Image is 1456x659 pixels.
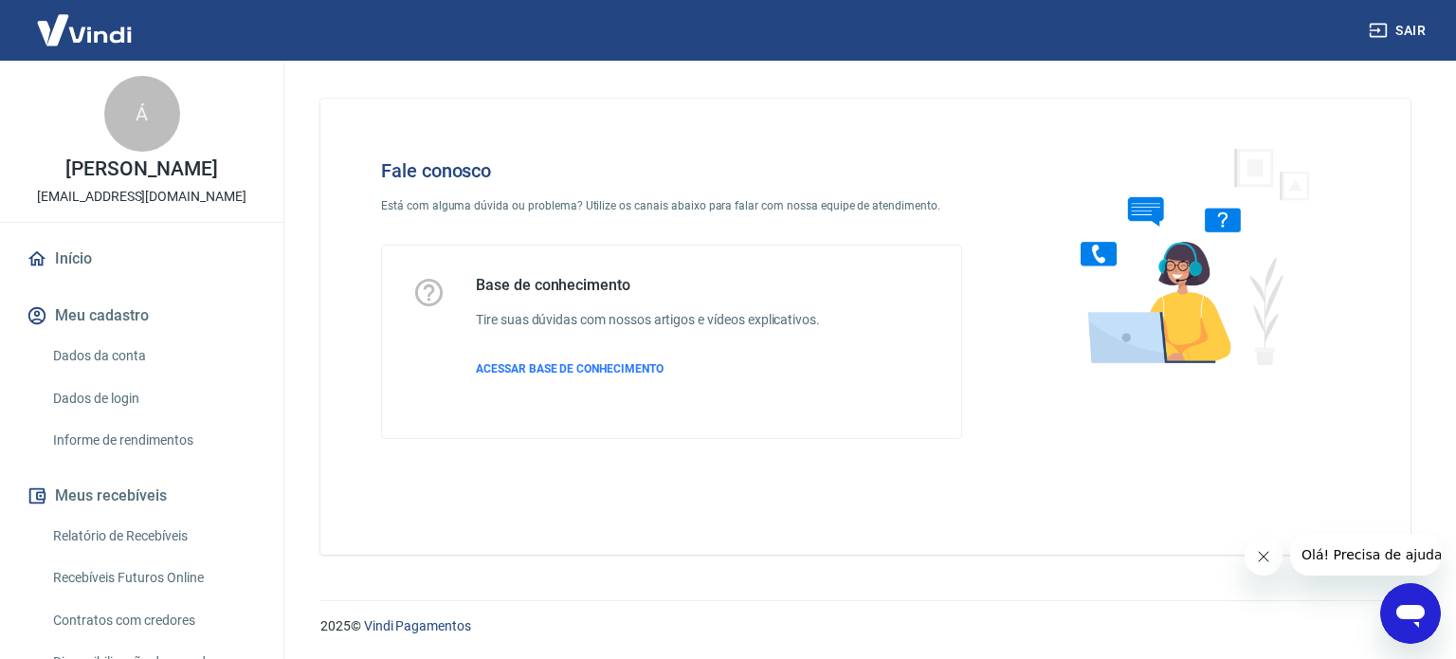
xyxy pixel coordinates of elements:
button: Meus recebíveis [23,475,261,517]
a: Contratos com credores [45,601,261,640]
a: Informe de rendimentos [45,421,261,460]
h6: Tire suas dúvidas com nossos artigos e vídeos explicativos. [476,310,820,330]
span: ACESSAR BASE DE CONHECIMENTO [476,362,664,375]
a: ACESSAR BASE DE CONHECIMENTO [476,360,820,377]
iframe: Mensagem da empresa [1290,534,1441,576]
iframe: Fechar mensagem [1245,538,1283,576]
a: Relatório de Recebíveis [45,517,261,556]
h5: Base de conhecimento [476,276,820,295]
a: Dados de login [45,379,261,418]
img: Fale conosco [1043,129,1331,382]
a: Dados da conta [45,337,261,375]
p: [EMAIL_ADDRESS][DOMAIN_NAME] [37,187,246,207]
iframe: Botão para abrir a janela de mensagens [1380,583,1441,644]
a: Recebíveis Futuros Online [45,558,261,597]
button: Sair [1365,13,1433,48]
img: Vindi [23,1,146,59]
button: Meu cadastro [23,295,261,337]
p: [PERSON_NAME] [65,159,217,179]
a: Início [23,238,261,280]
span: Olá! Precisa de ajuda? [11,13,159,28]
p: Está com alguma dúvida ou problema? Utilize os canais abaixo para falar com nossa equipe de atend... [381,197,962,214]
p: 2025 © [320,616,1410,636]
h4: Fale conosco [381,159,962,182]
a: Vindi Pagamentos [364,618,471,633]
div: Á [104,76,180,152]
